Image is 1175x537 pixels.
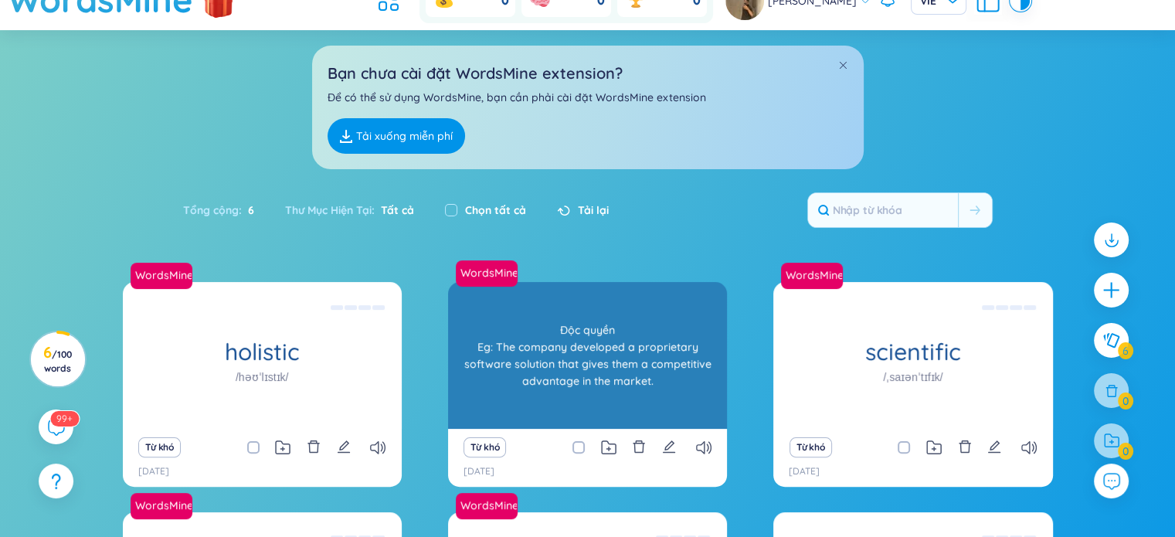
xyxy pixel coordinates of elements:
button: edit [662,437,676,458]
div: Độc quyền Eg: The company developed a proprietary software solution that gives them a competitive... [456,286,719,425]
span: 6 [242,202,254,219]
a: WordsMine [781,263,849,289]
span: edit [662,440,676,454]
span: Tất cả [375,203,414,217]
h2: Bạn chưa cài đặt WordsMine extension? [328,61,848,85]
button: delete [958,437,972,458]
a: WordsMine [129,498,194,513]
button: edit [987,437,1001,458]
span: / 100 words [44,348,72,374]
button: Từ khó [138,437,181,457]
span: edit [987,440,1001,454]
div: Tổng cộng : [183,194,270,226]
p: Để có thể sử dụng WordsMine, bạn cần phải cài đặt WordsMine extension [328,89,848,106]
h1: holistic [123,338,402,365]
a: WordsMine [456,260,524,287]
sup: 586 [50,411,79,427]
a: WordsMine [454,498,519,513]
span: plus [1102,280,1121,300]
a: WordsMine [456,493,524,519]
h1: /həʊˈlɪstɪk/ [236,369,289,386]
span: delete [307,440,321,454]
a: WordsMine [779,267,844,283]
div: Thư Mục Hiện Tại : [270,194,430,226]
button: edit [337,437,351,458]
h1: scientific [773,338,1052,365]
span: Tải lại [578,202,609,219]
a: WordsMine [131,263,199,289]
p: [DATE] [464,464,494,479]
h1: proprietary [448,338,727,365]
button: delete [307,437,321,458]
p: [DATE] [138,464,169,479]
span: edit [337,440,351,454]
a: WordsMine [131,493,199,519]
input: Nhập từ khóa [808,193,958,227]
span: delete [958,440,972,454]
h1: /ˌsaɪənˈtɪfɪk/ [883,369,942,386]
a: WordsMine [454,265,519,280]
label: Chọn tất cả [465,202,526,219]
button: Từ khó [464,437,506,457]
button: Từ khó [790,437,832,457]
a: WordsMine [129,267,194,283]
span: delete [632,440,646,454]
a: Tải xuống miễn phí [328,118,465,154]
h3: 6 [40,346,75,374]
button: delete [632,437,646,458]
p: [DATE] [789,464,820,479]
